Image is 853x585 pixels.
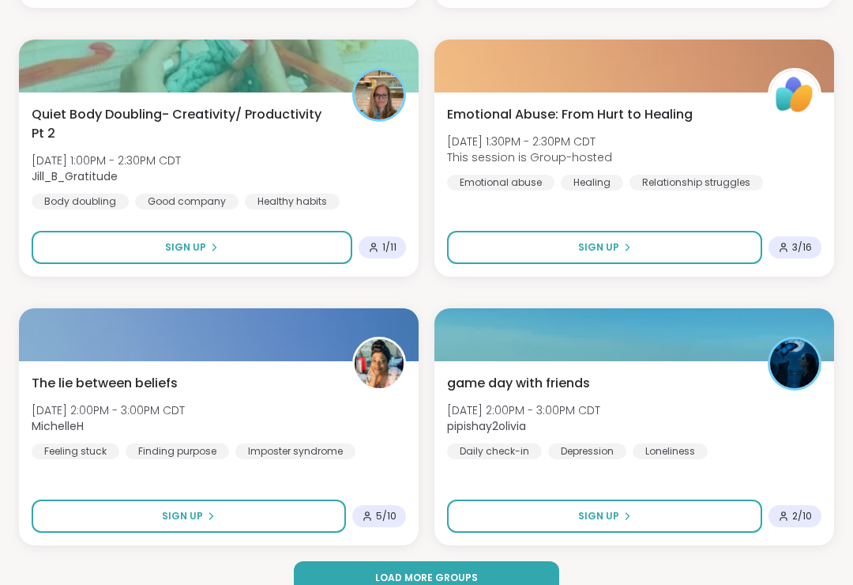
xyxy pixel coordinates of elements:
[382,241,396,254] span: 1 / 11
[32,194,129,209] div: Body doubling
[235,443,355,459] div: Imposter syndrome
[162,509,203,523] span: Sign Up
[447,374,590,393] span: game day with friends
[375,571,478,585] span: Load more groups
[165,240,206,255] span: Sign Up
[126,443,229,459] div: Finding purpose
[32,500,346,533] button: Sign Up
[447,134,612,149] span: [DATE] 1:30PM - 2:30PM CDT
[792,241,812,254] span: 3 / 16
[447,418,526,434] b: pipishay2olivia
[447,443,542,459] div: Daily check-in
[447,149,612,165] span: This session is Group-hosted
[447,175,554,191] div: Emotional abuse
[447,402,600,418] span: [DATE] 2:00PM - 3:00PM CDT
[447,105,693,124] span: Emotional Abuse: From Hurt to Healing
[792,510,812,523] span: 2 / 10
[578,509,619,523] span: Sign Up
[32,418,84,434] b: MichelleH
[32,231,352,264] button: Sign Up
[135,194,239,209] div: Good company
[32,443,119,459] div: Feeling stuck
[447,500,762,533] button: Sign Up
[633,443,708,459] div: Loneliness
[770,339,819,388] img: pipishay2olivia
[578,240,619,255] span: Sign Up
[376,510,396,523] span: 5 / 10
[447,231,762,264] button: Sign Up
[355,339,404,388] img: MichelleH
[32,374,178,393] span: The lie between beliefs
[561,175,623,191] div: Healing
[548,443,626,459] div: Depression
[355,70,404,119] img: Jill_B_Gratitude
[32,105,335,143] span: Quiet Body Doubling- Creativity/ Productivity Pt 2
[770,70,819,119] img: ShareWell
[32,168,118,184] b: Jill_B_Gratitude
[32,402,185,418] span: [DATE] 2:00PM - 3:00PM CDT
[32,153,181,168] span: [DATE] 1:00PM - 2:30PM CDT
[629,175,763,191] div: Relationship struggles
[245,194,340,209] div: Healthy habits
